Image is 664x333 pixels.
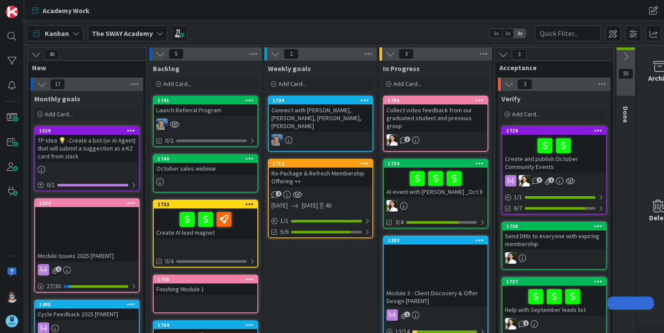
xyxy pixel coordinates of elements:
div: 1735 [158,276,257,283]
span: 1 / 1 [280,216,289,226]
span: 2x [502,29,514,38]
div: 1738Send DMs to everyone with expiring membership [502,222,606,250]
span: 3x [514,29,526,38]
span: Kanban [45,28,69,39]
span: 1 / 1 [514,193,522,202]
span: 1x [490,29,502,38]
a: Academy Work [27,3,95,18]
span: 2 [276,191,281,197]
div: 1741 [154,97,257,104]
span: Add Card... [278,80,307,88]
span: Acceptance [499,63,603,72]
span: 0 / 1 [47,180,55,190]
div: 1712 [273,161,372,167]
div: AK [502,175,606,186]
div: October sales webinar [154,163,257,174]
img: TP [6,290,18,303]
img: Visit kanbanzone.com [6,6,18,18]
div: 1737 [502,278,606,286]
span: 1 [404,312,410,317]
div: Create and publish October Community Events [502,135,606,172]
img: AK [505,318,516,329]
div: AK [502,252,606,264]
span: Weekly goals [268,64,311,73]
div: Create AI lead magnet [154,208,257,238]
div: 1529 [39,128,139,134]
div: Re-Package & Refresh Membership Offering ++ [269,168,372,187]
div: 1734 [384,160,487,168]
b: The SWAY Academy [92,29,153,38]
div: 1741 [158,97,257,104]
div: Cycle Feedback 2025 [PARENT] [35,308,139,320]
div: 1529 [35,127,139,135]
div: 1729 [506,128,606,134]
img: AK [386,134,398,146]
div: 1303Module 3 - Client Discovery & Offer Design [PARENT] [384,236,487,307]
div: Collect video feedback from our graduated student and previous group [384,104,487,132]
span: 3 [512,49,527,60]
div: 1704 [154,321,257,329]
div: 1712 [269,160,372,168]
div: Module 3 - Client Discovery & Offer Design [PARENT] [384,287,487,307]
div: Module Issues 2025 [PARENT] [35,250,139,261]
div: Finishing Module 1 [154,283,257,295]
span: In Progress [383,64,420,73]
div: 1733Create AI lead magnet [154,201,257,238]
span: 17 [50,79,65,90]
div: 1733 [154,201,257,208]
div: 1739Connect with [PERSON_NAME], [PERSON_NAME], [PERSON_NAME], [PERSON_NAME] [269,97,372,132]
span: [DATE] [302,201,318,210]
div: 1529TP Idea 💡- Create a bot (or AI Agent) that will submit a suggestion as a KZ card from slack [35,127,139,162]
span: 55 [618,68,633,79]
div: 1495 [39,301,139,308]
div: AK [502,318,606,329]
div: 1303 [388,237,487,243]
span: Academy Work [43,5,90,16]
div: 1739 [269,97,372,104]
img: AK [505,252,516,264]
img: AK [519,175,530,186]
span: 7 [537,177,542,183]
span: 3 [517,79,532,90]
img: MA [156,118,168,130]
div: 1738 [506,223,606,229]
div: 1740October sales webinar [154,155,257,174]
div: 1738 [502,222,606,230]
span: 27 / 30 [47,282,61,291]
div: 1734AI event with [PERSON_NAME] _Oct 8 [384,160,487,197]
div: 1495Cycle Feedback 2025 [PARENT] [35,301,139,320]
div: AK [384,200,487,211]
div: Help with September leads list [502,286,606,315]
span: 5/6 [280,227,289,236]
img: avatar [6,315,18,327]
div: Launch Referral Program [154,104,257,116]
span: Add Card... [393,80,422,88]
div: 1495 [35,301,139,308]
img: MA [271,134,283,146]
span: 5 [169,49,184,59]
div: 1334Module Issues 2025 [PARENT] [35,199,139,261]
span: 2 [284,49,299,59]
span: 40 [44,49,59,60]
div: Send DMs to everyone with expiring membership [502,230,606,250]
span: 1 [56,266,61,272]
span: Add Card... [45,110,73,118]
div: 1/1 [269,215,372,226]
span: New [32,63,135,72]
div: 1706 [388,97,487,104]
span: 3/4 [395,218,404,227]
img: AK [386,200,398,211]
div: 4D [325,201,332,210]
div: 1303 [384,236,487,244]
div: MA [269,134,372,146]
span: Add Card... [512,110,540,118]
div: 1704 [158,322,257,328]
div: 0/1 [35,179,139,190]
span: [DATE] [271,201,288,210]
div: 1733 [158,201,257,208]
div: 1729 [502,127,606,135]
div: 27/30 [35,281,139,292]
div: 1706 [384,97,487,104]
span: 0/4 [165,257,173,266]
span: 0/2 [165,136,173,145]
